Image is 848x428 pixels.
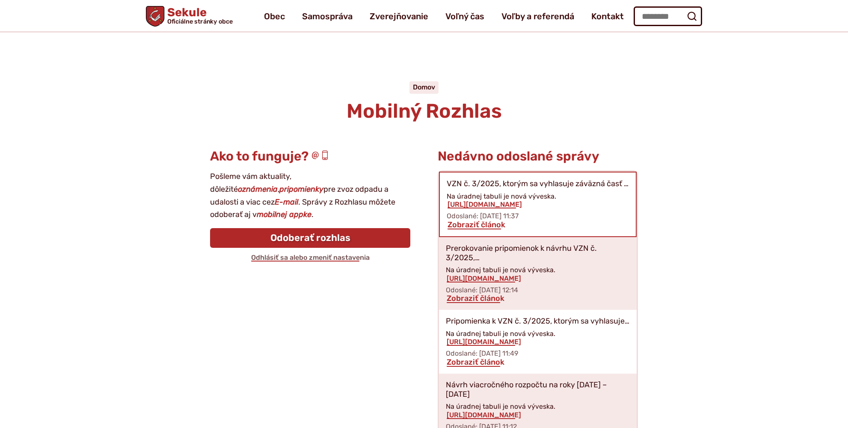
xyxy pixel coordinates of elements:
[501,4,574,28] a: Voľby a referendá
[446,357,505,367] a: Zobraziť článok
[446,380,630,399] p: Návrh viacročného rozpočtu na roky [DATE] – [DATE]
[438,149,638,163] h3: Nedávno odoslané správy
[447,220,506,229] a: Zobraziť článok
[302,4,353,28] a: Samospráva
[164,7,233,25] span: Sekule
[446,402,630,419] div: Na úradnej tabuli je nová výveska.
[446,338,522,346] a: [URL][DOMAIN_NAME]
[446,274,522,282] a: [URL][DOMAIN_NAME]
[146,6,233,27] a: Logo Sekule, prejsť na domovskú stránku.
[413,83,435,91] a: Domov
[446,294,505,303] a: Zobraziť článok
[446,286,630,294] p: Odoslané: [DATE] 12:14
[446,330,630,346] div: Na úradnej tabuli je nová výveska.
[275,197,298,207] strong: E-mail
[250,253,371,262] a: Odhlásiť sa alebo zmeniť nastavenia
[264,4,285,28] a: Obec
[447,200,523,208] a: [URL][DOMAIN_NAME]
[446,411,522,419] a: [URL][DOMAIN_NAME]
[446,317,629,326] p: Pripomienka k VZN č. 3/2025, ktorým sa vyhlasuje…
[257,210,311,219] strong: mobilnej appke
[210,170,410,221] p: Pošleme vám aktuality, dôležité , pre zvoz odpadu a udalosti a viac cez . Správy z Rozhlasu môžet...
[445,4,484,28] a: Voľný čas
[446,349,630,357] p: Odoslané: [DATE] 11:49
[279,184,323,194] strong: pripomienky
[210,228,410,248] a: Odoberať rozhlas
[447,192,629,208] div: Na úradnej tabuli je nová výveska.
[446,244,630,262] p: Prerokovanie pripomienok k návrhu VZN č. 3/2025,…
[446,266,630,282] div: Na úradnej tabuli je nová výveska.
[238,184,278,194] strong: oznámenia
[146,6,164,27] img: Prejsť na domovskú stránku
[370,4,428,28] a: Zverejňovanie
[591,4,624,28] a: Kontakt
[447,179,629,189] p: VZN č. 3/2025, ktorým sa vyhlasuje záväzná časť …
[347,99,502,123] span: Mobilný Rozhlas
[167,18,233,24] span: Oficiálne stránky obce
[210,149,410,163] h3: Ako to funguje?
[447,212,629,220] p: Odoslané: [DATE] 11:37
